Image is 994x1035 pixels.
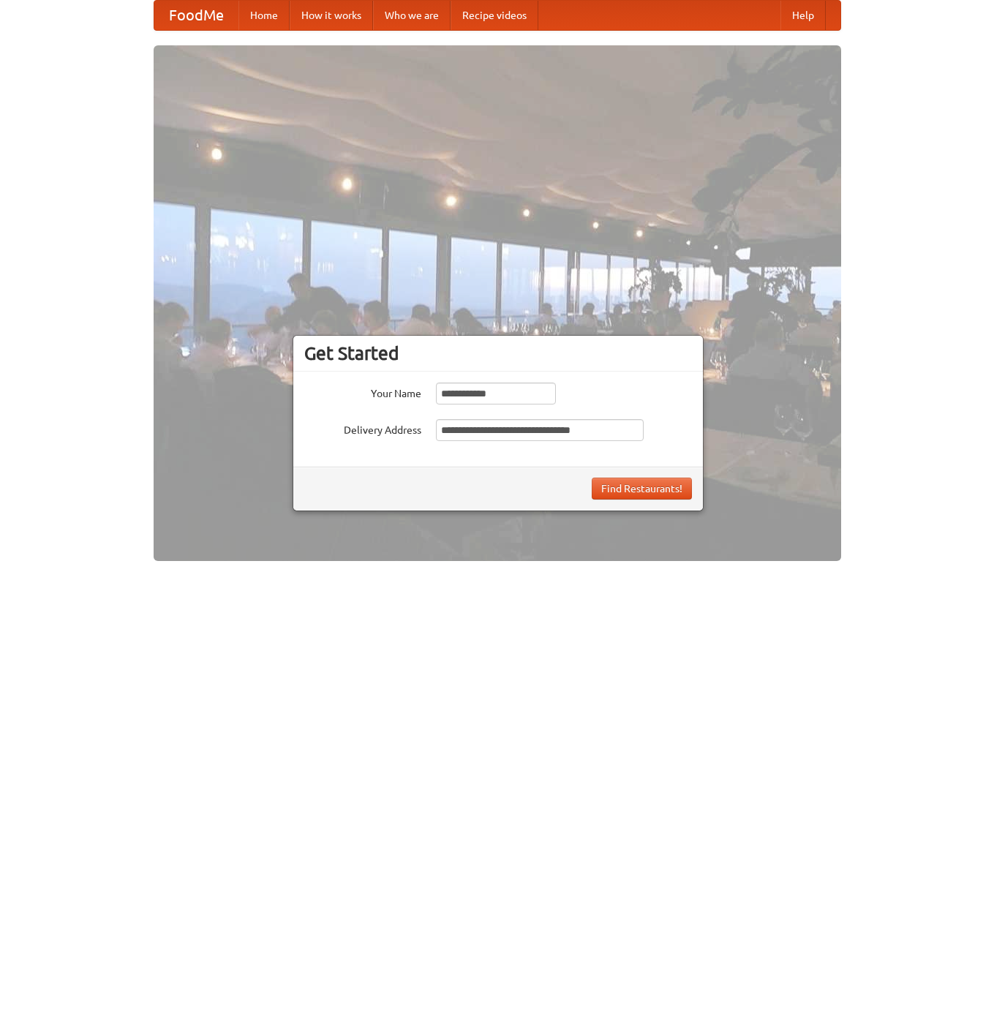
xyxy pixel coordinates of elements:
a: Help [780,1,826,30]
a: How it works [290,1,373,30]
label: Delivery Address [304,419,421,437]
a: Recipe videos [451,1,538,30]
h3: Get Started [304,342,692,364]
label: Your Name [304,383,421,401]
button: Find Restaurants! [592,478,692,500]
a: Who we are [373,1,451,30]
a: Home [238,1,290,30]
a: FoodMe [154,1,238,30]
